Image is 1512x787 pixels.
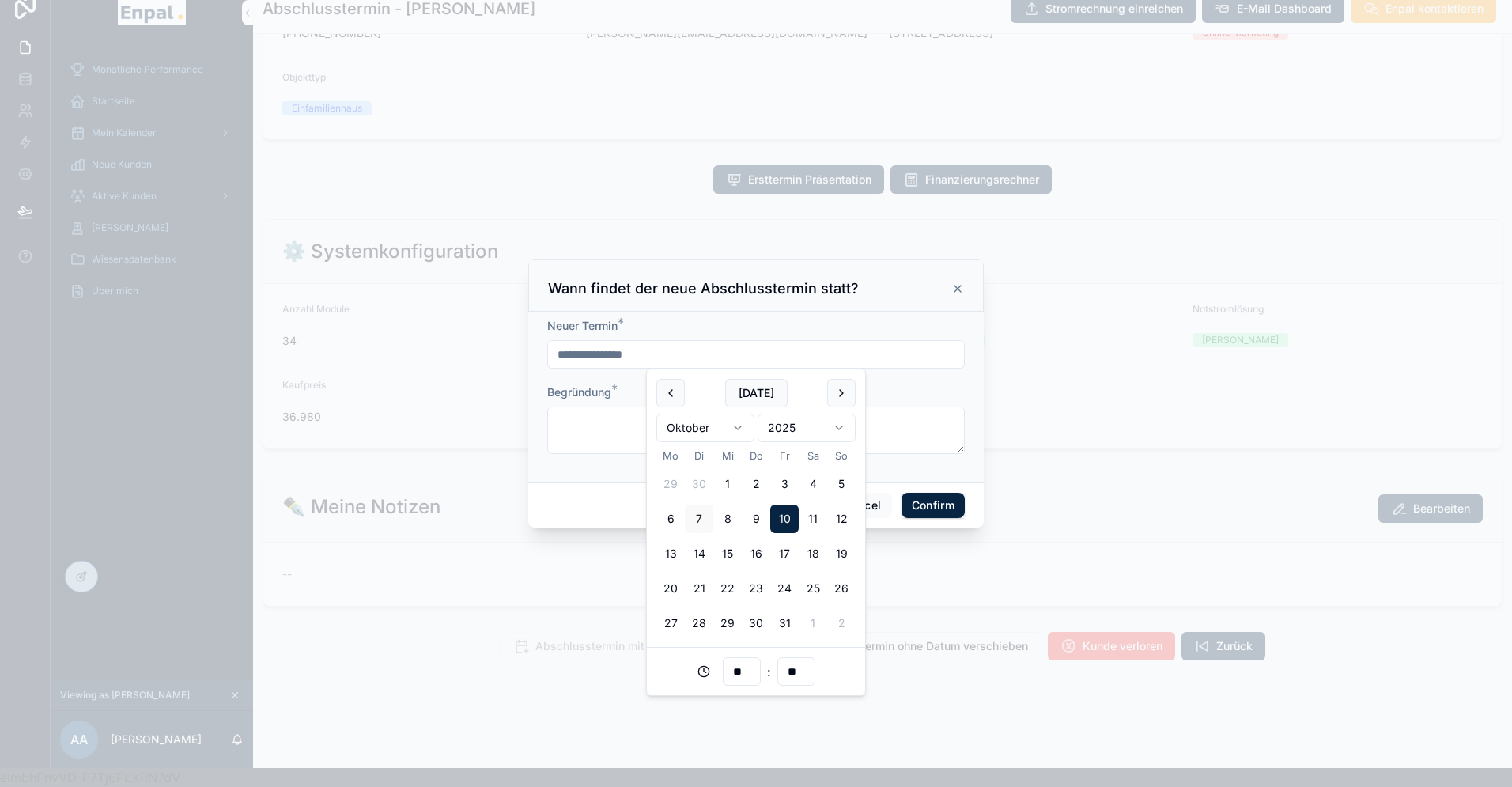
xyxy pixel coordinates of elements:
[770,539,799,568] button: Freitag, 17. Oktober 2025
[685,448,713,463] th: Dienstag
[827,574,856,603] button: Sonntag, 26. Oktober 2025
[799,448,827,463] th: Samstag
[799,609,827,638] button: Samstag, 1. November 2025
[742,609,770,638] button: Donnerstag, 30. Oktober 2025
[656,539,685,568] button: Montag, 13. Oktober 2025
[827,609,856,638] button: Sonntag, 2. November 2025
[685,470,713,498] button: Dienstag, 30. September 2025
[799,539,827,568] button: Samstag, 18. Oktober 2025
[770,609,799,638] button: Freitag, 31. Oktober 2025
[656,574,685,603] button: Montag, 20. Oktober 2025
[656,448,685,463] th: Montag
[656,505,685,533] button: Montag, 6. Oktober 2025
[742,505,770,533] button: Donnerstag, 9. Oktober 2025
[713,609,742,638] button: Mittwoch, 29. Oktober 2025
[656,470,685,498] button: Montag, 29. September 2025
[713,448,742,463] th: Mittwoch
[548,279,859,298] h3: Wann findet der neue Abschlusstermin statt?
[799,470,827,498] button: Samstag, 4. Oktober 2025
[656,657,856,686] div: :
[547,319,618,332] span: Neuer Termin
[799,505,827,533] button: Samstag, 11. Oktober 2025
[827,448,856,463] th: Sonntag
[827,470,856,498] button: Sonntag, 5. Oktober 2025
[713,539,742,568] button: Mittwoch, 15. Oktober 2025
[902,493,965,518] button: Confirm
[685,505,713,533] button: Today, Dienstag, 7. Oktober 2025
[742,574,770,603] button: Donnerstag, 23. Oktober 2025
[827,539,856,568] button: Sonntag, 19. Oktober 2025
[656,448,856,638] table: Oktober 2025
[770,505,799,533] button: Freitag, 10. Oktober 2025, selected
[770,574,799,603] button: Freitag, 24. Oktober 2025
[713,574,742,603] button: Mittwoch, 22. Oktober 2025
[685,609,713,638] button: Dienstag, 28. Oktober 2025
[685,539,713,568] button: Dienstag, 14. Oktober 2025
[742,470,770,498] button: Donnerstag, 2. Oktober 2025
[713,505,742,533] button: Mittwoch, 8. Oktober 2025
[725,379,788,407] button: [DATE]
[742,539,770,568] button: Donnerstag, 16. Oktober 2025
[713,470,742,498] button: Mittwoch, 1. Oktober 2025
[742,448,770,463] th: Donnerstag
[547,385,611,399] span: Begründung
[656,609,685,638] button: Montag, 27. Oktober 2025
[827,505,856,533] button: Sonntag, 12. Oktober 2025
[685,574,713,603] button: Dienstag, 21. Oktober 2025
[770,470,799,498] button: Freitag, 3. Oktober 2025
[770,448,799,463] th: Freitag
[799,574,827,603] button: Samstag, 25. Oktober 2025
